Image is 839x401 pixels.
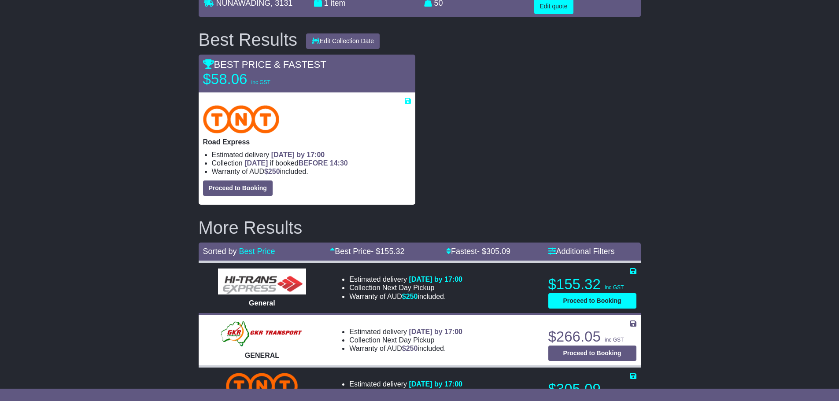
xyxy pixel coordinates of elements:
span: BEFORE [299,159,328,167]
li: Estimated delivery [212,151,411,159]
span: inc GST [251,79,270,85]
span: $ [264,168,280,175]
span: [DATE] by 17:00 [271,151,325,158]
button: Edit Collection Date [306,33,380,49]
button: Proceed to Booking [548,293,636,309]
button: Proceed to Booking [203,180,273,196]
span: [DATE] by 17:00 [409,276,462,283]
li: Estimated delivery [349,275,462,283]
li: Collection [212,159,411,167]
a: Additional Filters [548,247,615,256]
img: GKR: GENERAL [220,320,304,347]
li: Estimated delivery [349,327,462,336]
img: HiTrans (Machship): General [218,269,306,294]
p: $266.05 [548,328,636,346]
img: TNT Domestic: Overnight Express [226,373,298,399]
p: $58.06 [203,70,313,88]
span: Next Day Pickup [382,284,434,291]
li: Collection [349,283,462,292]
img: TNT Domestic: Road Express [203,105,280,133]
span: Next Day Pickup [382,336,434,344]
span: Sorted by [203,247,237,256]
a: Best Price- $155.32 [330,247,404,256]
span: [DATE] by 17:00 [409,328,462,335]
div: Best Results [194,30,302,49]
span: 250 [406,345,418,352]
span: inc GST [605,337,624,343]
li: Collection [349,336,462,344]
span: 14:30 [330,159,348,167]
span: $ [402,345,418,352]
span: $ [402,293,418,300]
h2: More Results [199,218,641,237]
span: [DATE] by 17:00 [409,380,462,388]
li: Warranty of AUD included. [212,167,411,176]
span: 250 [406,293,418,300]
li: Warranty of AUD included. [349,292,462,301]
span: 155.32 [380,247,404,256]
span: General [249,299,275,307]
p: $155.32 [548,276,636,293]
a: Fastest- $305.09 [446,247,510,256]
span: inc GST [605,284,624,291]
span: 305.09 [486,247,510,256]
span: 250 [268,168,280,175]
span: if booked [244,159,347,167]
li: Collection [349,388,485,397]
li: Warranty of AUD included. [349,344,462,353]
span: [DATE] [244,159,268,167]
p: Road Express [203,138,411,146]
span: BEST PRICE & FASTEST [203,59,326,70]
button: Proceed to Booking [548,346,636,361]
span: - $ [371,247,404,256]
li: Estimated delivery [349,380,485,388]
span: GENERAL [245,352,279,359]
span: - $ [477,247,510,256]
a: Best Price [239,247,275,256]
p: $305.09 [548,380,636,398]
